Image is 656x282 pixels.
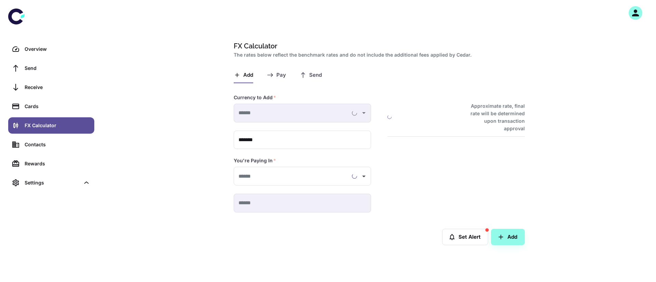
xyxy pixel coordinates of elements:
div: Cards [25,103,90,110]
label: Currency to Add [234,94,276,101]
a: Rewards [8,155,94,172]
div: Settings [25,179,80,187]
h2: The rates below reflect the benchmark rates and do not include the additional fees applied by Cedar. [234,51,522,59]
div: Contacts [25,141,90,148]
a: Overview [8,41,94,57]
div: Rewards [25,160,90,167]
button: Set Alert [442,229,488,245]
h1: FX Calculator [234,41,522,51]
button: Add [491,229,525,245]
span: Send [309,72,322,78]
div: Receive [25,84,90,91]
div: Settings [8,175,94,191]
button: Open [359,172,369,181]
div: FX Calculator [25,122,90,129]
a: Cards [8,98,94,115]
span: Pay [276,72,286,78]
a: Receive [8,79,94,95]
a: FX Calculator [8,117,94,134]
label: You're Paying In [234,157,276,164]
a: Contacts [8,136,94,153]
div: Send [25,64,90,72]
h6: Approximate rate, final rate will be determined upon transaction approval [463,102,525,132]
div: Overview [25,45,90,53]
a: Send [8,60,94,76]
span: Add [243,72,253,78]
